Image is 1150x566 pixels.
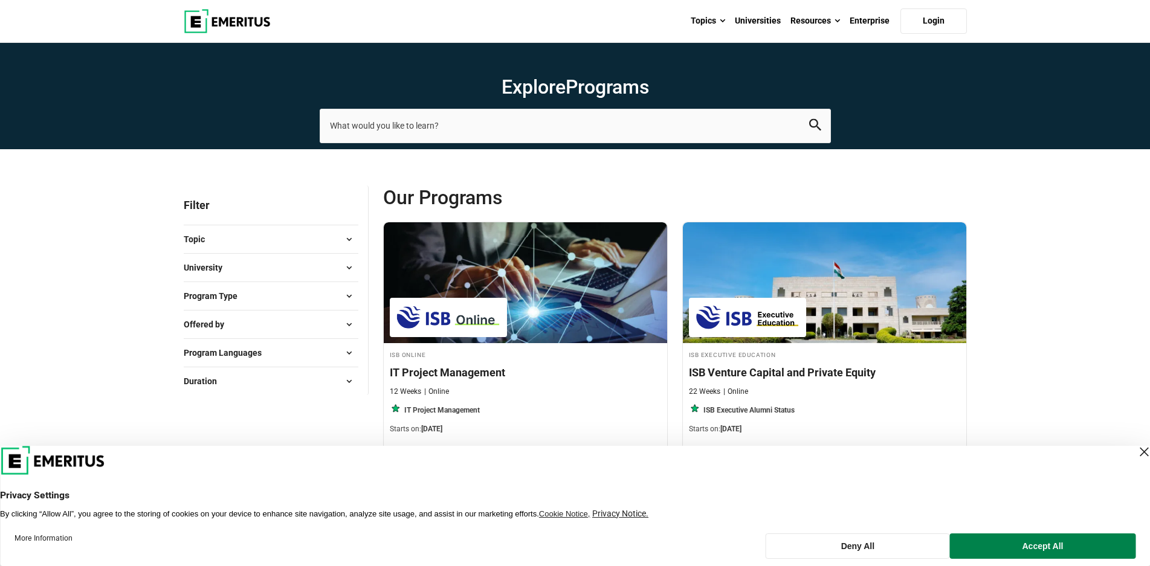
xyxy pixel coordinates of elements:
[184,287,358,305] button: Program Type
[390,365,661,380] h4: IT Project Management
[184,315,358,333] button: Offered by
[424,387,449,397] p: Online
[184,375,227,388] span: Duration
[900,8,967,34] a: Login
[809,122,821,133] a: search
[384,222,667,343] img: IT Project Management | Online Project Management Course
[695,304,800,331] img: ISB Executive Education
[809,119,821,133] button: search
[421,425,442,433] span: [DATE]
[390,349,661,359] h4: ISB Online
[320,75,831,99] h1: Explore
[184,185,358,225] p: Filter
[703,405,795,416] p: ISB Executive Alumni Status
[184,372,358,390] button: Duration
[383,185,675,210] span: Our Programs
[396,304,501,331] img: ISB Online
[390,387,421,397] p: 12 Weeks
[683,222,966,343] img: ISB Venture Capital and Private Equity | Online Finance Course
[184,261,232,274] span: University
[184,230,358,248] button: Topic
[689,365,960,380] h4: ISB Venture Capital and Private Equity
[689,387,720,397] p: 22 Weeks
[184,259,358,277] button: University
[320,109,831,143] input: search-page
[184,289,247,303] span: Program Type
[184,346,271,359] span: Program Languages
[384,222,667,440] a: Project Management Course by ISB Online - September 26, 2025 ISB Online ISB Online IT Project Man...
[689,424,960,434] p: Starts on:
[184,233,215,246] span: Topic
[390,424,661,434] p: Starts on:
[683,222,966,440] a: Finance Course by ISB Executive Education - September 27, 2025 ISB Executive Education ISB Execut...
[184,344,358,362] button: Program Languages
[404,405,480,416] p: IT Project Management
[723,387,748,397] p: Online
[566,76,649,98] span: Programs
[720,425,741,433] span: [DATE]
[689,349,960,359] h4: ISB Executive Education
[184,318,234,331] span: Offered by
